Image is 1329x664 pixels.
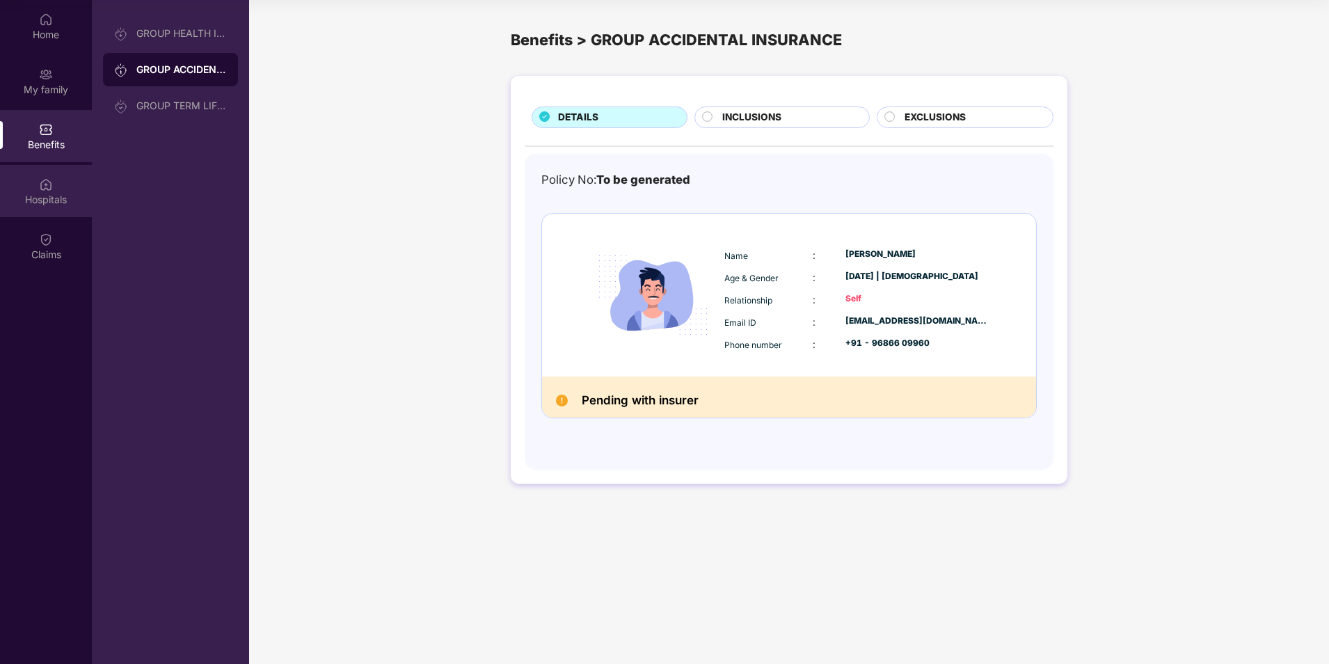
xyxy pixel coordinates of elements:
[39,122,53,136] img: svg+xml;base64,PHN2ZyBpZD0iQmVuZWZpdHMiIHhtbG5zPSJodHRwOi8vd3d3LnczLm9yZy8yMDAwL3N2ZyIgd2lkdGg9Ij...
[39,232,53,246] img: svg+xml;base64,PHN2ZyBpZD0iQ2xhaW0iIHhtbG5zPSJodHRwOi8vd3d3LnczLm9yZy8yMDAwL3N2ZyIgd2lkdGg9IjIwIi...
[114,63,128,77] img: svg+xml;base64,PHN2ZyB3aWR0aD0iMjAiIGhlaWdodD0iMjAiIHZpZXdCb3g9IjAgMCAyMCAyMCIgZmlsbD0ibm9uZSIgeG...
[511,28,1067,52] div: Benefits > GROUP ACCIDENTAL INSURANCE
[556,395,568,406] img: Pending
[585,228,720,363] img: icon
[845,248,989,261] div: [PERSON_NAME]
[813,249,815,261] span: :
[558,110,598,125] span: DETAILS
[724,251,748,261] span: Name
[845,270,989,283] div: [DATE] | [DEMOGRAPHIC_DATA]
[724,340,782,350] span: Phone number
[136,28,227,39] div: GROUP HEALTH INSURANCE
[114,27,128,41] img: svg+xml;base64,PHN2ZyB3aWR0aD0iMjAiIGhlaWdodD0iMjAiIHZpZXdCb3g9IjAgMCAyMCAyMCIgZmlsbD0ibm9uZSIgeG...
[582,390,699,411] h2: Pending with insurer
[845,315,989,328] div: [EMAIL_ADDRESS][DOMAIN_NAME]
[114,100,128,113] img: svg+xml;base64,PHN2ZyB3aWR0aD0iMjAiIGhlaWdodD0iMjAiIHZpZXdCb3g9IjAgMCAyMCAyMCIgZmlsbD0ibm9uZSIgeG...
[845,292,989,306] div: Self
[724,273,779,283] span: Age & Gender
[136,63,227,77] div: GROUP ACCIDENTAL INSURANCE
[813,294,815,306] span: :
[813,316,815,328] span: :
[596,173,690,187] span: To be generated
[39,177,53,191] img: svg+xml;base64,PHN2ZyBpZD0iSG9zcGl0YWxzIiB4bWxucz0iaHR0cDovL3d3dy53My5vcmcvMjAwMC9zdmciIHdpZHRoPS...
[813,271,815,283] span: :
[722,110,781,125] span: INCLUSIONS
[724,295,772,306] span: Relationship
[905,110,966,125] span: EXCLUSIONS
[39,13,53,26] img: svg+xml;base64,PHN2ZyBpZD0iSG9tZSIgeG1sbnM9Imh0dHA6Ly93d3cudzMub3JnLzIwMDAvc3ZnIiB3aWR0aD0iMjAiIG...
[845,337,989,350] div: +91 - 96866 09960
[541,171,690,189] div: Policy No:
[724,317,756,328] span: Email ID
[813,338,815,350] span: :
[136,100,227,111] div: GROUP TERM LIFE INSURANCE
[39,68,53,81] img: svg+xml;base64,PHN2ZyB3aWR0aD0iMjAiIGhlaWdodD0iMjAiIHZpZXdCb3g9IjAgMCAyMCAyMCIgZmlsbD0ibm9uZSIgeG...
